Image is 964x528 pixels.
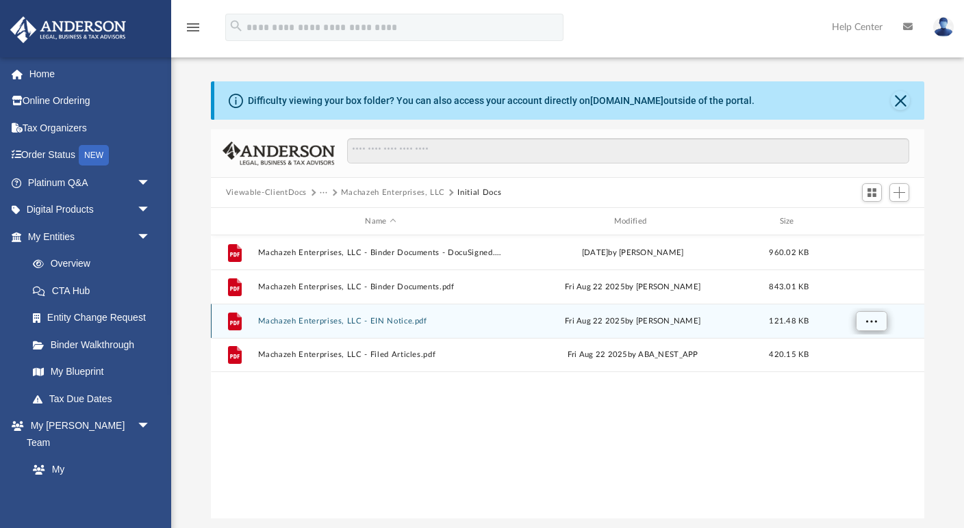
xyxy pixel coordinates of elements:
[10,412,164,456] a: My [PERSON_NAME] Teamarrow_drop_down
[257,282,503,291] button: Machazeh Enterprises, LLC - Binder Documents.pdf
[822,215,918,228] div: id
[19,277,171,304] a: CTA Hub
[19,358,164,386] a: My Blueprint
[509,247,755,259] div: [DATE] by [PERSON_NAME]
[769,283,809,291] span: 843.01 KB
[509,349,755,361] div: Fri Aug 22 2025 by ABA_NEST_APP
[137,169,164,197] span: arrow_drop_down
[6,16,130,43] img: Anderson Advisors Platinum Portal
[347,138,910,164] input: Search files and folders
[248,94,754,108] div: Difficulty viewing your box folder? You can also access your account directly on outside of the p...
[509,315,755,328] div: Fri Aug 22 2025 by [PERSON_NAME]
[855,311,887,332] button: More options
[185,19,201,36] i: menu
[769,249,809,256] span: 960.02 KB
[10,60,171,88] a: Home
[862,183,883,202] button: Switch to Grid View
[10,142,171,170] a: Order StatusNEW
[10,88,171,115] a: Online Ordering
[19,304,171,332] a: Entity Change Request
[19,456,157,517] a: My [PERSON_NAME] Team
[10,169,171,196] a: Platinum Q&Aarrow_drop_down
[229,18,244,34] i: search
[257,248,503,257] button: Machazeh Enterprises, LLC - Binder Documents - DocuSigned.pdf
[891,91,910,110] button: Close
[509,215,756,228] div: Modified
[10,114,171,142] a: Tax Organizers
[137,223,164,251] span: arrow_drop_down
[217,215,251,228] div: id
[457,187,501,199] button: Initial Docs
[509,281,755,293] div: Fri Aug 22 2025 by [PERSON_NAME]
[769,317,809,325] span: 121.48 KB
[185,26,201,36] a: menu
[257,215,503,228] div: Name
[10,223,171,250] a: My Entitiesarrow_drop_down
[320,187,329,199] button: ···
[889,183,910,202] button: Add
[19,385,171,412] a: Tax Due Dates
[341,187,445,199] button: Machazeh Enterprises, LLC
[590,95,663,106] a: [DOMAIN_NAME]
[761,215,816,228] div: Size
[137,196,164,224] span: arrow_drop_down
[19,331,171,358] a: Binder Walkthrough
[933,17,954,37] img: User Pic
[19,250,171,278] a: Overview
[137,412,164,440] span: arrow_drop_down
[769,351,809,358] span: 420.15 KB
[257,317,503,326] button: Machazeh Enterprises, LLC - EIN Notice.pdf
[226,187,307,199] button: Viewable-ClientDocs
[79,145,109,166] div: NEW
[257,350,503,359] button: Machazeh Enterprises, LLC - Filed Articles.pdf
[211,235,924,519] div: grid
[10,196,171,224] a: Digital Productsarrow_drop_down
